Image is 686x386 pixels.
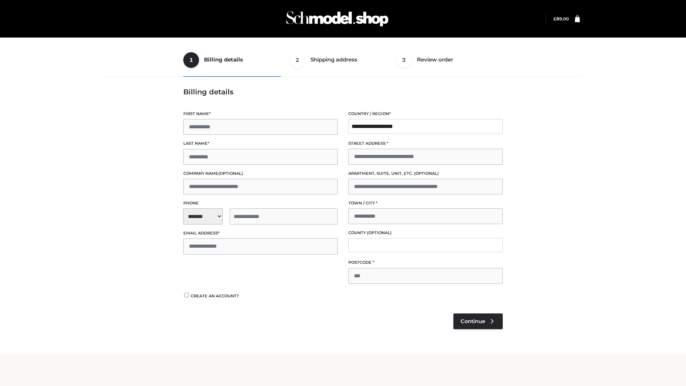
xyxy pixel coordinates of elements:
[348,200,503,207] label: Town / City
[183,293,190,297] input: Create an account?
[461,318,485,325] span: Continue
[348,259,503,266] label: Postcode
[191,293,239,298] span: Create an account?
[348,170,503,177] label: Apartment, suite, unit, etc.
[367,230,392,235] span: (optional)
[553,16,556,21] span: £
[218,171,243,176] span: (optional)
[183,200,338,207] label: Phone
[348,140,503,147] label: Street address
[183,230,338,237] label: Email address
[414,171,439,176] span: (optional)
[284,5,391,33] img: Schmodel Admin 964
[553,16,569,21] a: £89.00
[348,110,503,117] label: Country / Region
[553,16,569,21] bdi: 89.00
[183,88,503,96] h3: Billing details
[348,229,503,236] label: County
[183,170,338,177] label: Company name
[453,313,503,329] a: Continue
[183,140,338,147] label: Last name
[183,110,338,117] label: First name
